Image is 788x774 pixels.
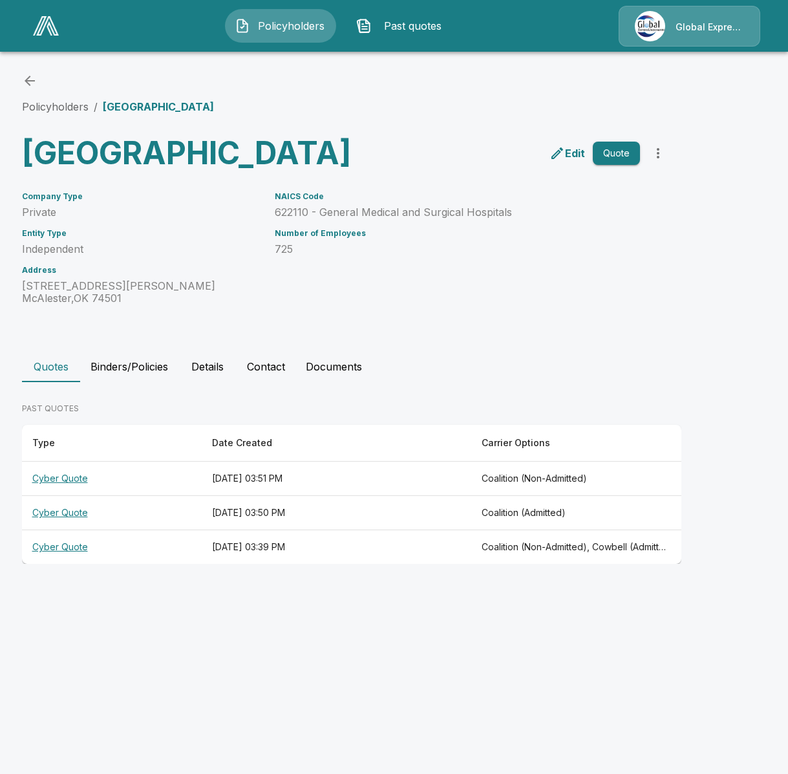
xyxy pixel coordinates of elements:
img: AA Logo [33,16,59,36]
h3: [GEOGRAPHIC_DATA] [22,135,341,171]
button: Documents [295,351,372,382]
a: edit [547,143,588,164]
th: Coalition (Admitted) [471,496,681,530]
th: Coalition (Non-Admitted) [471,462,681,496]
a: Policyholders [22,100,89,113]
th: Coalition (Non-Admitted), Cowbell (Admitted), Cowbell (Non-Admitted), CFC (Admitted), Tokio Marin... [471,530,681,564]
div: policyholder tabs [22,351,767,382]
p: [STREET_ADDRESS][PERSON_NAME] McAlester , OK 74501 [22,280,260,305]
img: Agency Icon [635,11,665,41]
span: Past quotes [377,18,448,34]
table: responsive table [22,425,681,564]
th: [DATE] 03:39 PM [202,530,471,564]
h6: Entity Type [22,229,260,238]
p: 725 [275,243,639,255]
p: 622110 - General Medical and Surgical Hospitals [275,206,639,219]
button: more [645,140,671,166]
p: Edit [565,145,585,161]
button: Details [178,351,237,382]
button: Policyholders IconPolicyholders [225,9,336,43]
button: Past quotes IconPast quotes [346,9,458,43]
h6: Company Type [22,192,260,201]
th: Cyber Quote [22,496,202,530]
p: [GEOGRAPHIC_DATA] [103,99,214,114]
p: PAST QUOTES [22,403,681,414]
th: Cyber Quote [22,530,202,564]
span: Policyholders [255,18,326,34]
button: Quote [593,142,640,166]
th: [DATE] 03:51 PM [202,462,471,496]
button: Quotes [22,351,80,382]
button: Contact [237,351,295,382]
h6: Address [22,266,260,275]
img: Policyholders Icon [235,18,250,34]
th: Carrier Options [471,425,681,462]
p: Global Express Underwriters [676,21,744,34]
th: [DATE] 03:50 PM [202,496,471,530]
img: Past quotes Icon [356,18,372,34]
th: Cyber Quote [22,462,202,496]
th: Type [22,425,202,462]
li: / [94,99,98,114]
p: Private [22,206,260,219]
a: Agency IconGlobal Express Underwriters [619,6,760,47]
nav: breadcrumb [22,99,214,114]
p: Independent [22,243,260,255]
h6: Number of Employees [275,229,639,238]
a: back [22,73,37,89]
th: Date Created [202,425,471,462]
h6: NAICS Code [275,192,639,201]
button: Binders/Policies [80,351,178,382]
